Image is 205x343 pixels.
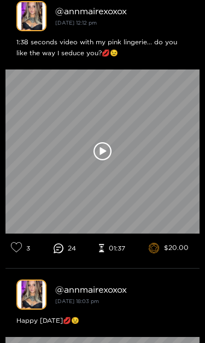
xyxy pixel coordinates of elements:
[11,242,30,254] li: 3
[54,243,76,253] li: 24
[55,284,189,294] div: @ annmairexoxox
[16,37,189,59] div: 1:38 seconds video with my pink lingerie... do you like the way I seduce you?💋😉
[16,315,189,326] div: Happy [DATE]💋😉
[55,298,99,304] small: [DATE] 18:03 pm
[99,244,125,253] li: 01:37
[149,243,189,254] li: $20.00
[55,20,97,26] small: [DATE] 12:12 pm
[16,280,46,310] img: annmairexoxox
[16,1,46,31] img: annmairexoxox
[55,6,189,16] div: @ annmairexoxox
